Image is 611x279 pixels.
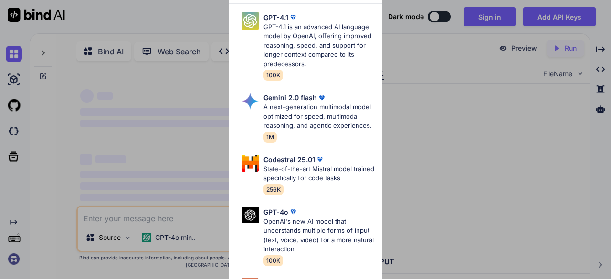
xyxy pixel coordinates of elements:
img: premium [317,93,327,103]
span: 1M [263,132,277,143]
img: Pick Models [242,12,259,30]
p: A next-generation multimodal model optimized for speed, multimodal reasoning, and agentic experie... [263,103,374,131]
img: premium [315,155,325,164]
span: 256K [263,184,284,195]
p: OpenAI's new AI model that understands multiple forms of input (text, voice, video) for a more na... [263,217,374,254]
img: Pick Models [242,207,259,224]
p: GPT-4.1 [263,12,288,22]
p: GPT-4.1 is an advanced AI language model by OpenAI, offering improved reasoning, speed, and suppo... [263,22,374,69]
p: State-of-the-art Mistral model trained specifically for code tasks [263,165,374,183]
p: Codestral 25.01 [263,155,315,165]
p: GPT-4o [263,207,288,217]
img: premium [288,12,298,22]
img: Pick Models [242,155,259,172]
span: 100K [263,255,283,266]
img: premium [288,207,298,217]
span: 100K [263,70,283,81]
img: Pick Models [242,93,259,110]
p: Gemini 2.0 flash [263,93,317,103]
